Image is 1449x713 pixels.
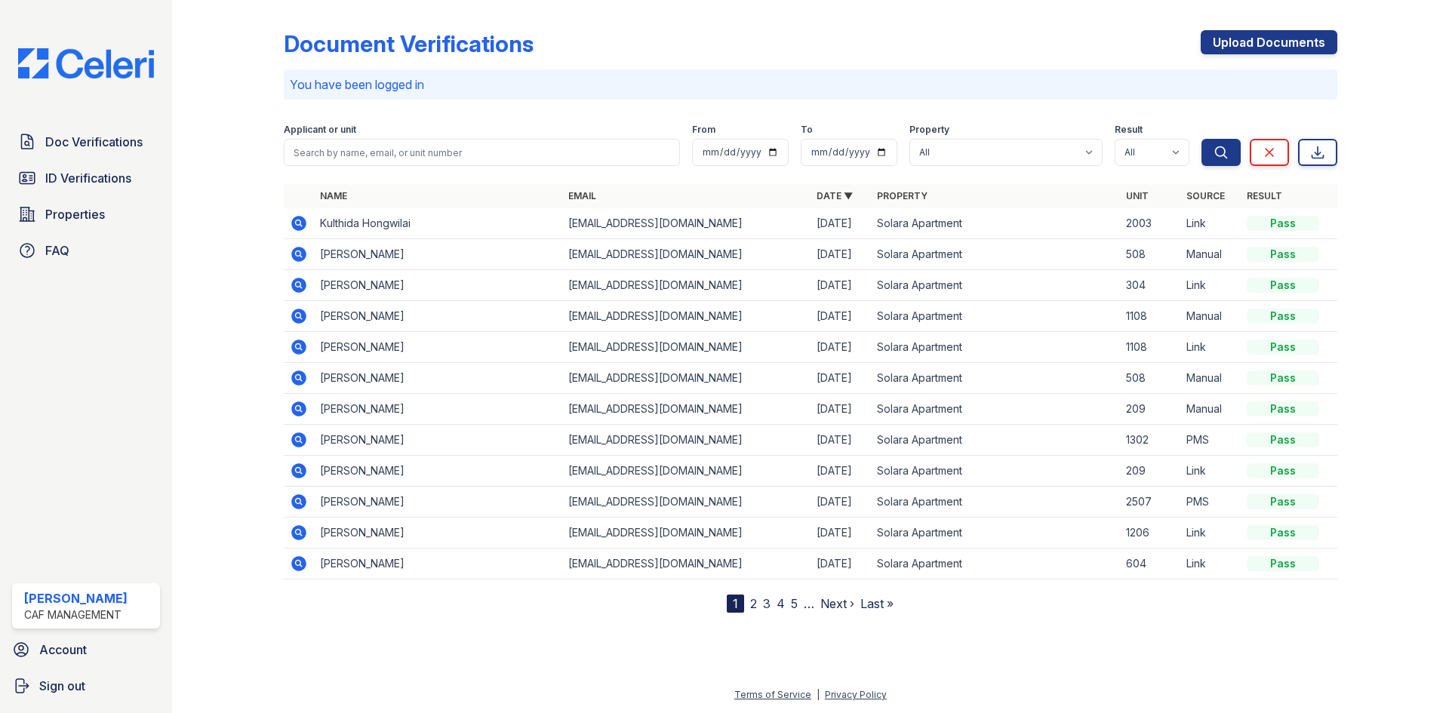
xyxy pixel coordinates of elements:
td: Manual [1180,239,1241,270]
td: [EMAIL_ADDRESS][DOMAIN_NAME] [562,301,811,332]
td: [EMAIL_ADDRESS][DOMAIN_NAME] [562,487,811,518]
td: [PERSON_NAME] [314,332,562,363]
a: 5 [791,596,798,611]
a: Doc Verifications [12,127,160,157]
a: 4 [777,596,785,611]
a: 3 [763,596,771,611]
label: To [801,124,813,136]
div: Pass [1247,370,1319,386]
td: [PERSON_NAME] [314,549,562,579]
span: Sign out [39,677,85,695]
td: [DATE] [811,425,871,456]
div: [PERSON_NAME] [24,589,128,607]
td: Solara Apartment [871,301,1119,332]
td: Link [1180,456,1241,487]
td: Link [1180,518,1241,549]
span: ID Verifications [45,169,131,187]
td: [PERSON_NAME] [314,394,562,425]
td: Kulthida Hongwilai [314,208,562,239]
a: Property [877,190,928,201]
td: Solara Apartment [871,270,1119,301]
td: 508 [1120,239,1180,270]
td: [PERSON_NAME] [314,270,562,301]
td: Solara Apartment [871,518,1119,549]
td: PMS [1180,487,1241,518]
td: Manual [1180,301,1241,332]
td: [PERSON_NAME] [314,518,562,549]
div: Pass [1247,463,1319,478]
td: [PERSON_NAME] [314,487,562,518]
td: [DATE] [811,394,871,425]
td: [DATE] [811,301,871,332]
td: 1206 [1120,518,1180,549]
div: Pass [1247,216,1319,231]
td: [DATE] [811,239,871,270]
div: Pass [1247,278,1319,293]
td: Solara Apartment [871,208,1119,239]
label: Result [1115,124,1143,136]
td: Solara Apartment [871,549,1119,579]
td: [EMAIL_ADDRESS][DOMAIN_NAME] [562,332,811,363]
td: [DATE] [811,456,871,487]
div: CAF Management [24,607,128,622]
a: Date ▼ [817,190,853,201]
td: Solara Apartment [871,425,1119,456]
td: 508 [1120,363,1180,394]
div: 1 [727,595,744,613]
a: Unit [1126,190,1149,201]
td: 1302 [1120,425,1180,456]
td: Manual [1180,363,1241,394]
td: Link [1180,270,1241,301]
span: Properties [45,205,105,223]
td: Solara Apartment [871,394,1119,425]
a: Account [6,635,166,665]
a: FAQ [12,235,160,266]
td: 304 [1120,270,1180,301]
td: [DATE] [811,270,871,301]
a: Terms of Service [734,689,811,700]
label: From [692,124,715,136]
td: Link [1180,208,1241,239]
td: PMS [1180,425,1241,456]
a: Next › [820,596,854,611]
img: CE_Logo_Blue-a8612792a0a2168367f1c8372b55b34899dd931a85d93a1a3d3e32e68fde9ad4.png [6,48,166,78]
td: Solara Apartment [871,456,1119,487]
td: [DATE] [811,549,871,579]
td: [PERSON_NAME] [314,363,562,394]
a: Sign out [6,671,166,701]
td: Solara Apartment [871,239,1119,270]
span: FAQ [45,241,69,260]
td: [EMAIL_ADDRESS][DOMAIN_NAME] [562,239,811,270]
div: Pass [1247,247,1319,262]
div: Pass [1247,525,1319,540]
td: [PERSON_NAME] [314,239,562,270]
td: [EMAIL_ADDRESS][DOMAIN_NAME] [562,549,811,579]
div: Pass [1247,340,1319,355]
span: … [804,595,814,613]
td: Solara Apartment [871,332,1119,363]
td: [EMAIL_ADDRESS][DOMAIN_NAME] [562,518,811,549]
td: Link [1180,332,1241,363]
a: 2 [750,596,757,611]
div: Document Verifications [284,30,534,57]
a: Source [1186,190,1225,201]
div: Pass [1247,309,1319,324]
div: Pass [1247,556,1319,571]
td: Solara Apartment [871,487,1119,518]
input: Search by name, email, or unit number [284,139,680,166]
a: Upload Documents [1201,30,1337,54]
div: Pass [1247,401,1319,416]
td: 604 [1120,549,1180,579]
td: [PERSON_NAME] [314,425,562,456]
div: Pass [1247,494,1319,509]
div: Pass [1247,432,1319,447]
a: ID Verifications [12,163,160,193]
p: You have been logged in [290,75,1331,94]
td: 209 [1120,394,1180,425]
td: [DATE] [811,363,871,394]
a: Last » [860,596,894,611]
td: Manual [1180,394,1241,425]
td: 209 [1120,456,1180,487]
iframe: chat widget [1386,653,1434,698]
